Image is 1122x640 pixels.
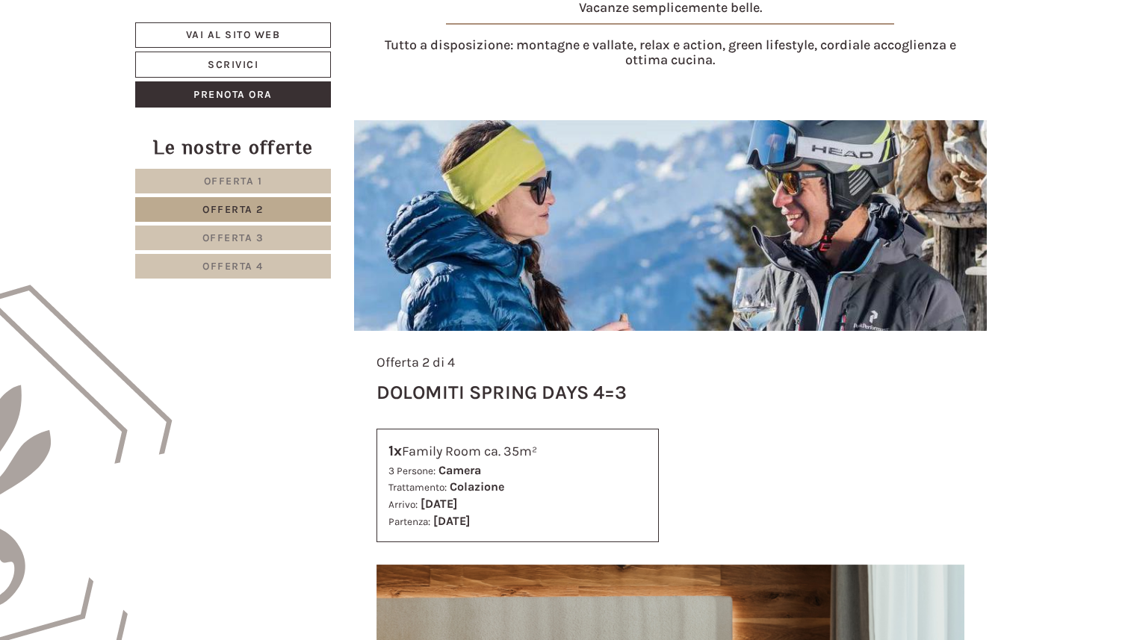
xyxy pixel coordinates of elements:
small: 3 Persone: [388,465,436,476]
h4: Vacanze semplicemente belle. [376,1,965,31]
span: Offerta 4 [202,260,264,273]
b: 1x [388,442,402,459]
span: Offerta 2 di 4 [376,354,455,370]
small: 21:44 [22,72,235,83]
div: Family Room ca. 35m² [388,441,648,462]
b: Colazione [450,479,504,494]
a: Vai al sito web [135,22,331,48]
button: Invia [509,394,588,420]
img: dolomiti-spring-days-4-3-It2-cwm-18764p.jpg [354,120,988,332]
div: Buon giorno, come possiamo aiutarla? [11,40,242,86]
small: Partenza: [388,516,430,527]
div: Le nostre offerte [135,134,331,161]
span: Offerta 2 [202,203,264,216]
b: [DATE] [421,497,457,511]
a: Prenota ora [135,81,331,108]
a: Scrivici [135,52,331,78]
span: Offerta 1 [204,175,263,187]
img: image [446,23,894,25]
small: Trattamento: [388,482,447,493]
div: mercoledì [253,11,334,37]
div: Dolomiti Spring Days 4=3 [376,379,627,406]
b: Camera [438,463,481,477]
span: Offerta 3 [202,232,264,244]
small: Arrivo: [388,499,418,510]
b: [DATE] [433,514,470,528]
h4: Tutto a disposizione: montagne e vallate, relax e action, green lifestyle, cordiale accoglienza e... [376,38,965,68]
div: Hotel B&B Feldmessner [22,43,235,55]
